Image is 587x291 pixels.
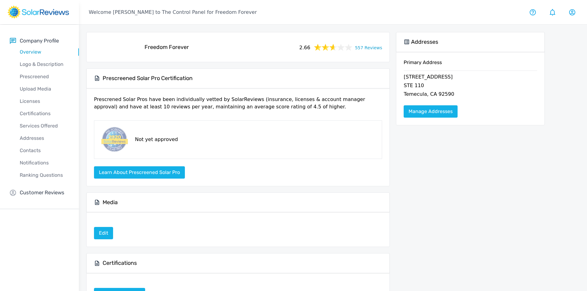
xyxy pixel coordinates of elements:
h5: Media [103,199,118,206]
p: Prescrened Solar Pros have been individually vetted by SolarReviews (insurance, licenses & accoun... [94,96,382,115]
a: Certifications [10,107,79,120]
h5: Certifications [103,260,137,267]
p: Ranking Questions [10,172,79,179]
p: Addresses [10,135,79,142]
p: Prescreened [10,73,79,80]
p: [STREET_ADDRESS] [404,73,537,82]
a: Manage Addresses [404,105,458,118]
h5: Addresses [411,38,438,46]
a: Prescreened [10,71,79,83]
a: Notifications [10,157,79,169]
a: Edit [94,227,113,239]
p: Overview [10,48,79,56]
a: Edit [94,230,113,236]
a: Ranking Questions [10,169,79,181]
img: prescreened-badge.png [99,126,129,154]
p: Upload Media [10,85,79,93]
h5: Prescreened Solar Pro Certification [103,75,193,82]
p: Not yet approved [135,136,178,143]
p: Notifications [10,159,79,167]
a: Contacts [10,144,79,157]
a: Upload Media [10,83,79,95]
p: Customer Reviews [20,189,64,196]
p: Temecula, CA 92590 [404,91,537,99]
h5: Freedom Forever [145,44,189,51]
a: Licenses [10,95,79,107]
p: Company Profile [20,37,59,45]
p: Services Offered [10,122,79,130]
h6: Primary Address [404,59,537,71]
p: Licenses [10,98,79,105]
span: 2.66 [299,43,310,51]
a: Addresses [10,132,79,144]
p: Logo & Description [10,61,79,68]
p: Certifications [10,110,79,117]
a: 557 Reviews [355,43,382,51]
a: Learn about Prescreened Solar Pro [94,169,185,175]
p: Welcome [PERSON_NAME] to The Control Panel for Freedom Forever [89,9,257,16]
p: Contacts [10,147,79,154]
a: Services Offered [10,120,79,132]
a: Overview [10,46,79,58]
p: STE 110 [404,82,537,91]
button: Learn about Prescreened Solar Pro [94,166,185,179]
a: Logo & Description [10,58,79,71]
